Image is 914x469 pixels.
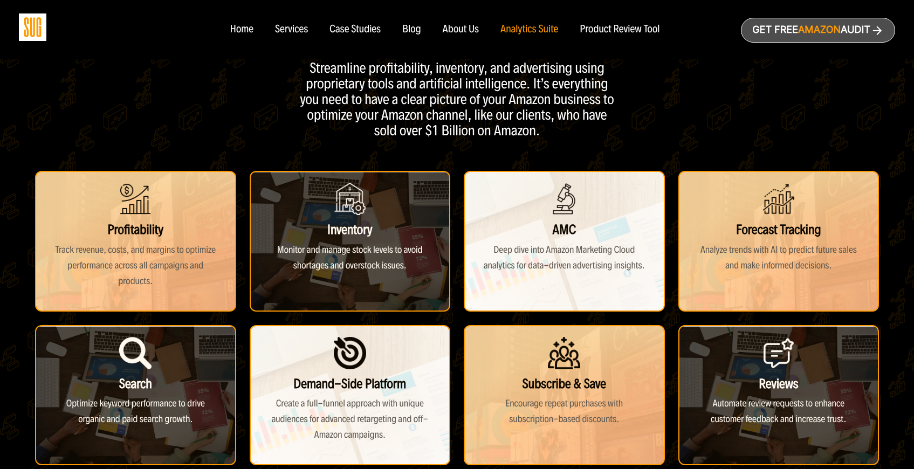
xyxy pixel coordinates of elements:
a: Blog [402,24,421,36]
a: Services [275,24,308,36]
span: Amazon [798,24,841,36]
a: Get freeAmazonAudit [741,18,895,43]
a: Product Review Tool [580,24,659,36]
img: Sug [19,13,46,41]
a: Case Studies [329,24,381,36]
a: Analytics Suite [500,24,558,36]
a: About Us [443,24,479,36]
a: Home [230,24,253,36]
p: Streamline profitability, inventory, and advertising using proprietary tools and artificial intel... [295,60,619,139]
